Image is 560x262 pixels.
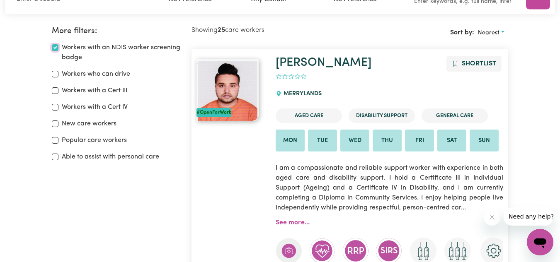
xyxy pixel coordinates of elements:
[276,108,342,123] li: Aged Care
[308,130,337,152] li: Available on Tue
[196,59,259,121] img: View Bibek's profile
[192,26,350,34] h2: Showing care workers
[5,6,50,12] span: Need any help?
[437,130,466,152] li: Available on Sat
[405,130,434,152] li: Available on Fri
[62,102,128,112] label: Workers with a Cert IV
[446,56,502,72] button: Add to shortlist
[422,108,488,123] li: General Care
[62,43,182,62] label: Workers with an NDIS worker screening badge
[276,83,326,105] div: MERRYLANDS
[450,29,474,36] span: Sort by:
[62,152,159,162] label: Able to assist with personal care
[478,30,499,36] span: Nearest
[373,130,402,152] li: Available on Thu
[52,26,182,36] h2: More filters:
[62,69,130,79] label: Workers who can drive
[62,86,127,96] label: Workers with a Cert III
[196,108,231,117] div: #OpenForWork
[218,27,225,34] b: 25
[276,130,305,152] li: Available on Mon
[276,219,310,226] a: See more...
[484,209,500,226] iframe: Close message
[527,229,553,255] iframe: Button to launch messaging window
[196,59,266,121] a: Bibek#OpenForWork
[276,158,503,218] p: I am a compassionate and reliable support worker with experience in both aged care and disability...
[340,130,369,152] li: Available on Wed
[470,130,499,152] li: Available on Sun
[474,26,508,39] button: Sort search results
[349,108,415,123] li: Disability Support
[504,207,553,226] iframe: Message from company
[462,60,496,67] span: Shortlist
[276,72,307,82] div: add rating by typing an integer from 0 to 5 or pressing arrow keys
[62,135,127,145] label: Popular care workers
[276,57,371,69] a: [PERSON_NAME]
[62,119,116,129] label: New care workers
